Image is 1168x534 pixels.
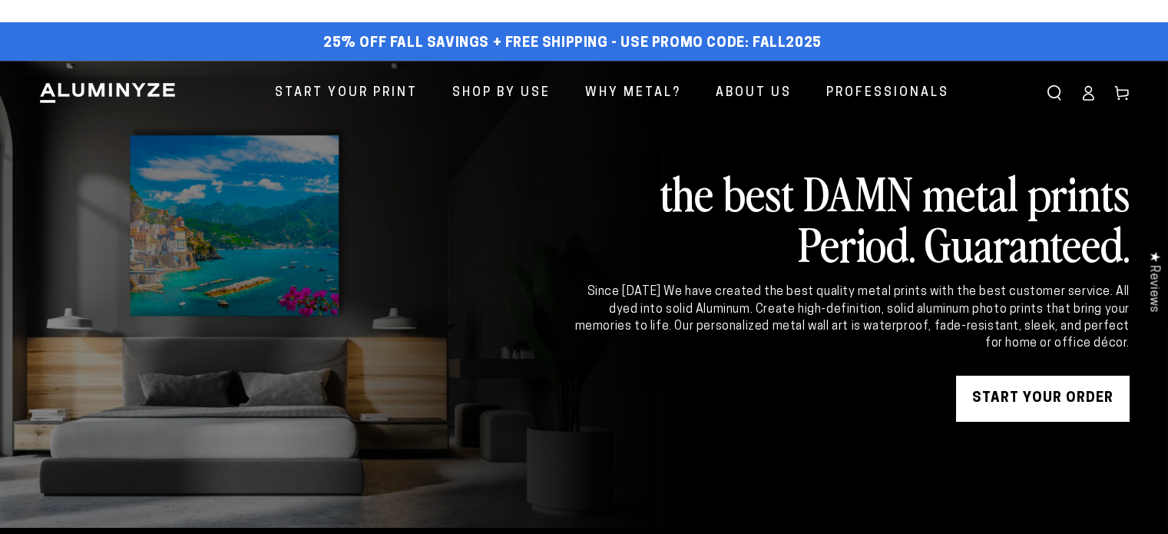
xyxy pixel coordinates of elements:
span: Shop By Use [452,82,551,104]
div: Since [DATE] We have created the best quality metal prints with the best customer service. All dy... [572,284,1130,353]
a: Why Metal? [574,73,693,114]
span: Start Your Print [275,82,418,104]
a: Shop By Use [441,73,562,114]
a: Start Your Print [263,73,429,114]
h2: the best DAMN metal prints Period. Guaranteed. [572,167,1130,268]
a: Professionals [815,73,961,114]
span: Professionals [826,82,949,104]
summary: Search our site [1037,76,1071,110]
span: Why Metal? [585,82,681,104]
span: About Us [716,82,792,104]
a: About Us [704,73,803,114]
span: 25% off FALL Savings + Free Shipping - Use Promo Code: FALL2025 [323,35,822,52]
a: START YOUR Order [956,376,1130,422]
div: Click to open Judge.me floating reviews tab [1139,239,1168,324]
img: Aluminyze [38,81,177,104]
